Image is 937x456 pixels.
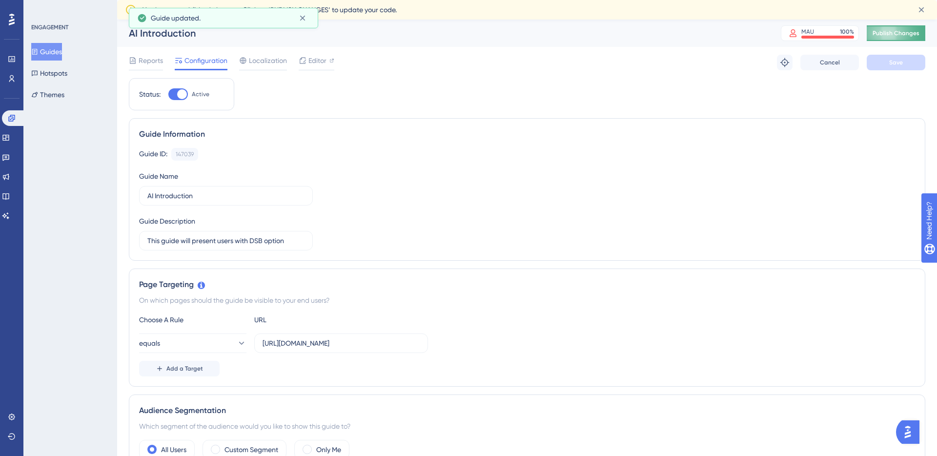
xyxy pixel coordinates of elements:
[308,55,326,66] span: Editor
[139,420,915,432] div: Which segment of the audience would you like to show this guide to?
[889,59,903,66] span: Save
[139,405,915,416] div: Audience Segmentation
[192,90,209,98] span: Active
[873,29,919,37] span: Publish Changes
[139,337,160,349] span: equals
[867,55,925,70] button: Save
[224,444,278,456] label: Custom Segment
[129,26,756,40] div: AI Introduction
[176,150,194,158] div: 147039
[139,128,915,140] div: Guide Information
[316,444,341,456] label: Only Me
[139,294,915,306] div: On which pages should the guide be visible to your end users?
[867,25,925,41] button: Publish Changes
[139,55,163,66] span: Reports
[161,444,186,456] label: All Users
[166,365,203,373] span: Add a Target
[139,279,915,290] div: Page Targeting
[147,235,305,246] input: Type your Guide’s Description here
[31,64,67,82] button: Hotspots
[31,86,64,104] button: Themes
[139,170,178,182] div: Guide Name
[31,23,68,31] div: ENGAGEMENT
[151,12,201,24] span: Guide updated.
[254,314,362,326] div: URL
[800,55,859,70] button: Cancel
[820,59,840,66] span: Cancel
[139,361,220,376] button: Add a Target
[139,148,167,161] div: Guide ID:
[249,55,287,66] span: Localization
[801,28,814,36] div: MAU
[23,2,61,14] span: Need Help?
[263,338,420,349] input: yourwebsite.com/path
[139,215,195,227] div: Guide Description
[143,4,397,16] span: You have unpublished changes. Click on ‘PUBLISH CHANGES’ to update your code.
[896,417,925,447] iframe: UserGuiding AI Assistant Launcher
[31,43,62,61] button: Guides
[139,333,246,353] button: equals
[147,190,305,201] input: Type your Guide’s Name here
[139,314,246,326] div: Choose A Rule
[139,88,161,100] div: Status:
[184,55,227,66] span: Configuration
[840,28,854,36] div: 100 %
